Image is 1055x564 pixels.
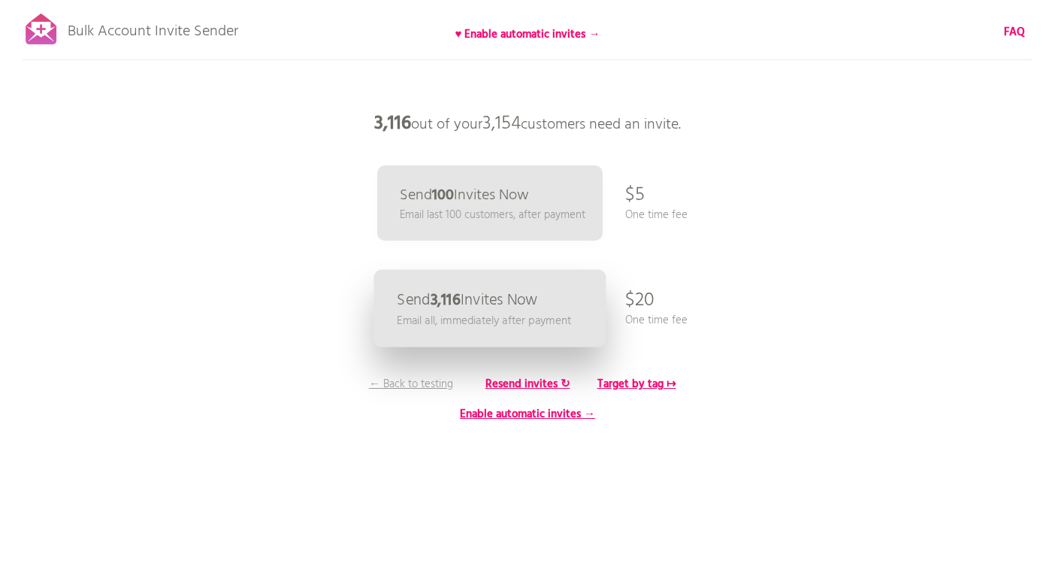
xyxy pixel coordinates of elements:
b: ♥ Enable automatic invites → [455,26,600,44]
b: 3,116 [374,109,411,139]
span: 3,154 [482,109,521,139]
a: Send3,116Invites Now Email all, immediately after payment [374,270,606,347]
b: 100 [432,183,454,208]
p: Email last 100 customers, after payment [400,207,585,223]
p: Email all, immediately after payment [397,312,571,329]
a: FAQ [1004,24,1025,41]
b: Resend invites ↻ [485,375,570,393]
p: out of your customers need an invite. [302,102,753,147]
p: ← Back to testing [355,376,467,393]
p: Bulk Account Invite Sender [68,9,238,47]
b: 3,116 [431,288,461,313]
p: $20 [625,278,654,323]
p: One time fee [625,207,688,223]
p: One time fee [625,312,688,329]
p: Send Invites Now [397,293,537,308]
p: $5 [625,173,645,218]
b: Enable automatic invites → [460,405,595,423]
a: Send100Invites Now Email last 100 customers, after payment [377,165,603,241]
b: Target by tag ↦ [597,375,676,393]
b: FAQ [1004,23,1025,41]
p: Send Invites Now [400,188,529,203]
